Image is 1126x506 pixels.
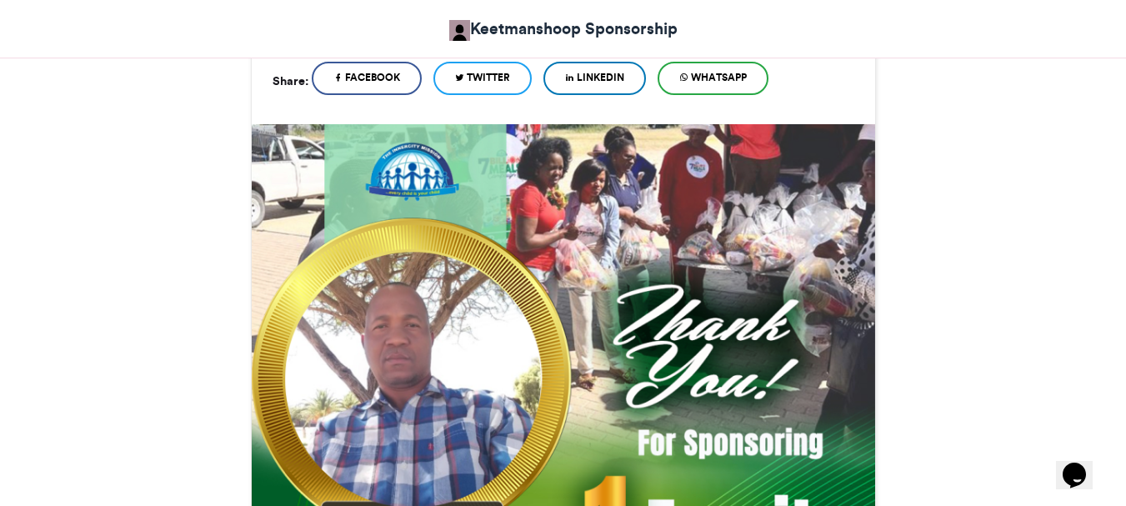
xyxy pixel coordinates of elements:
a: Twitter [433,62,532,95]
a: WhatsApp [658,62,768,95]
h5: Share: [273,70,308,92]
a: Keetmanshoop Sponsorship [449,17,678,41]
span: WhatsApp [691,70,747,85]
iframe: chat widget [1056,439,1109,489]
span: Facebook [345,70,400,85]
img: Keetmanshoop Sponsorship [449,20,470,41]
span: LinkedIn [577,70,624,85]
a: LinkedIn [543,62,646,95]
a: Facebook [312,62,422,95]
span: Twitter [467,70,510,85]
